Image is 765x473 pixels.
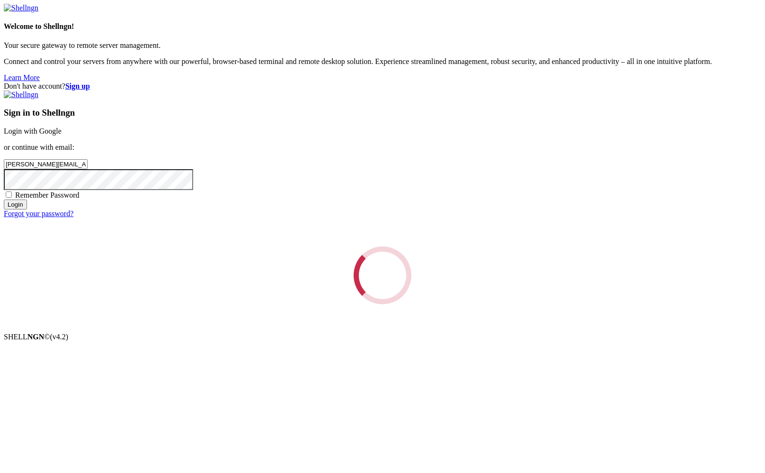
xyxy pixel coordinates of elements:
input: Email address [4,159,88,169]
img: Shellngn [4,91,38,99]
a: Learn More [4,73,40,82]
span: SHELL © [4,333,68,341]
a: Login with Google [4,127,62,135]
p: Connect and control your servers from anywhere with our powerful, browser-based terminal and remo... [4,57,761,66]
a: Forgot your password? [4,209,73,218]
span: Remember Password [15,191,80,199]
div: Loading... [354,246,411,304]
h4: Welcome to Shellngn! [4,22,761,31]
h3: Sign in to Shellngn [4,108,761,118]
div: Don't have account? [4,82,761,91]
input: Login [4,200,27,209]
b: NGN [27,333,44,341]
p: Your secure gateway to remote server management. [4,41,761,50]
span: 4.2.0 [50,333,69,341]
a: Sign up [65,82,90,90]
input: Remember Password [6,191,12,198]
p: or continue with email: [4,143,761,152]
img: Shellngn [4,4,38,12]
